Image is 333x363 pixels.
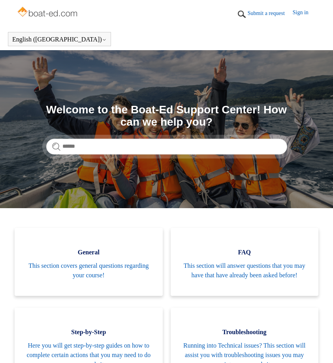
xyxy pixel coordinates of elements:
[26,248,151,257] span: General
[26,327,151,337] span: Step-by-Step
[236,8,248,20] img: 01HZPCYTXV3JW8MJV9VD7EMK0H
[26,261,151,280] span: This section covers general questions regarding your course!
[182,261,307,280] span: This section will answer questions that you may have that have already been asked before!
[182,248,307,257] span: FAQ
[46,139,287,154] input: Search
[15,228,162,296] a: General This section covers general questions regarding your course!
[17,5,79,21] img: Boat-Ed Help Center home page
[12,36,107,43] button: English ([GEOGRAPHIC_DATA])
[248,9,293,17] a: Submit a request
[182,327,307,337] span: Troubleshooting
[171,228,318,296] a: FAQ This section will answer questions that you may have that have already been asked before!
[293,8,316,20] a: Sign in
[46,104,287,128] h1: Welcome to the Boat-Ed Support Center! How can we help you?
